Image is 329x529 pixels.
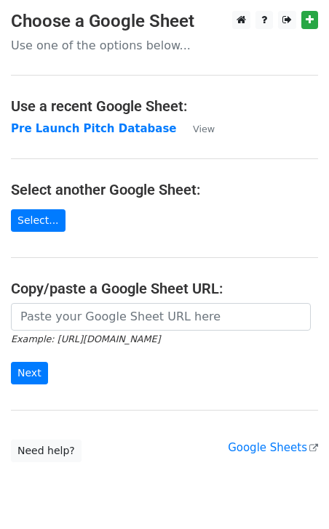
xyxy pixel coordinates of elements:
a: Google Sheets [228,441,318,454]
a: Need help? [11,440,82,462]
a: Select... [11,209,66,232]
input: Paste your Google Sheet URL here [11,303,311,331]
input: Next [11,362,48,384]
h4: Copy/paste a Google Sheet URL: [11,280,318,297]
a: View [178,122,215,135]
small: Example: [URL][DOMAIN_NAME] [11,334,160,344]
h4: Use a recent Google Sheet: [11,97,318,115]
p: Use one of the options below... [11,38,318,53]
a: Pre Launch Pitch Database [11,122,177,135]
h3: Choose a Google Sheet [11,11,318,32]
h4: Select another Google Sheet: [11,181,318,198]
small: View [193,124,215,134]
